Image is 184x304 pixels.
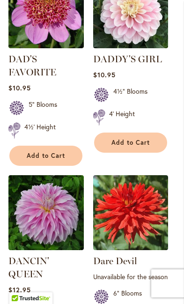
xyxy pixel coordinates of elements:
[8,243,84,252] a: Dancin' Queen
[8,83,31,92] span: $10.95
[29,100,57,119] div: 5" Blooms
[113,87,147,105] div: 4½" Blooms
[93,243,169,252] a: Dare Devil
[93,41,169,50] a: DADDY'S GIRL
[111,139,150,147] span: Add to Cart
[8,255,49,280] a: DANCIN' QUEEN
[24,122,56,141] div: 4½' Height
[93,53,162,65] a: DADDY'S GIRL
[8,41,84,50] a: DAD'S FAVORITE
[8,53,56,78] a: DAD'S FAVORITE
[8,175,84,251] img: Dancin' Queen
[94,133,167,153] button: Add to Cart
[93,70,116,79] span: $10.95
[27,152,65,160] span: Add to Cart
[109,109,135,127] div: 4' Height
[93,175,169,251] img: Dare Devil
[93,272,169,281] p: Unavailable for the season
[93,255,137,267] a: Dare Devil
[7,271,33,297] iframe: Launch Accessibility Center
[9,146,82,166] button: Add to Cart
